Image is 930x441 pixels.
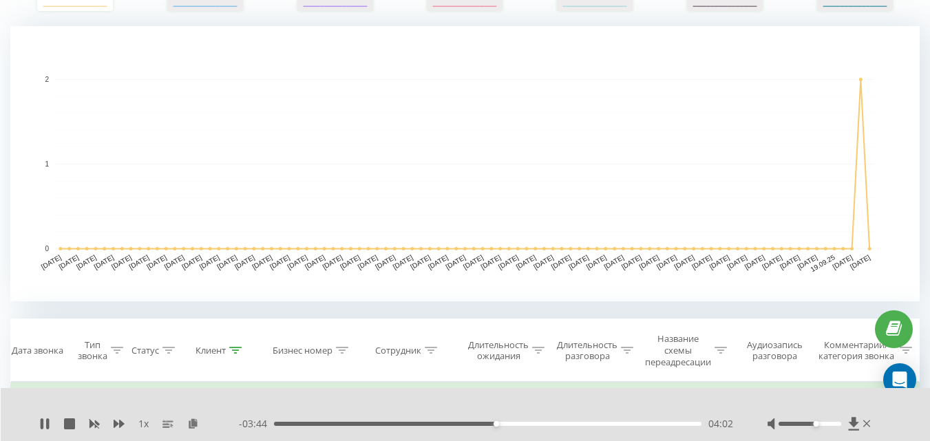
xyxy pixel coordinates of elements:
[233,253,256,270] text: [DATE]
[832,253,854,270] text: [DATE]
[273,345,332,356] div: Бизнес номер
[286,253,309,270] text: [DATE]
[690,253,713,270] text: [DATE]
[567,253,590,270] text: [DATE]
[45,245,49,252] text: 0
[131,345,159,356] div: Статус
[128,253,151,270] text: [DATE]
[480,253,503,270] text: [DATE]
[93,253,116,270] text: [DATE]
[779,253,801,270] text: [DATE]
[251,253,273,270] text: [DATE]
[468,339,529,363] div: Длительность ожидания
[78,339,107,363] div: Тип звонка
[145,253,168,270] text: [DATE]
[138,417,149,431] span: 1 x
[11,383,920,411] td: Вчера
[12,345,63,356] div: Дата звонка
[638,253,661,270] text: [DATE]
[532,253,555,270] text: [DATE]
[409,253,432,270] text: [DATE]
[215,253,238,270] text: [DATE]
[620,253,643,270] text: [DATE]
[45,76,49,83] text: 2
[708,417,733,431] span: 04:02
[557,339,617,363] div: Длительность разговора
[40,253,63,270] text: [DATE]
[740,339,810,363] div: Аудиозапись разговора
[45,160,49,168] text: 1
[304,253,326,270] text: [DATE]
[515,253,538,270] text: [DATE]
[110,253,133,270] text: [DATE]
[57,253,80,270] text: [DATE]
[796,253,818,270] text: [DATE]
[357,253,379,270] text: [DATE]
[163,253,186,270] text: [DATE]
[761,253,783,270] text: [DATE]
[585,253,608,270] text: [DATE]
[726,253,748,270] text: [DATE]
[655,253,678,270] text: [DATE]
[10,26,920,301] svg: A chart.
[645,333,711,368] div: Название схемы переадресации
[602,253,625,270] text: [DATE]
[392,253,414,270] text: [DATE]
[195,345,226,356] div: Клиент
[75,253,98,270] text: [DATE]
[268,253,291,270] text: [DATE]
[180,253,203,270] text: [DATE]
[810,253,837,273] text: 19.09.25
[239,417,274,431] span: - 03:44
[883,363,916,396] div: Open Intercom Messenger
[375,345,421,356] div: Сотрудник
[444,253,467,270] text: [DATE]
[321,253,344,270] text: [DATE]
[494,421,499,427] div: Accessibility label
[849,253,871,270] text: [DATE]
[550,253,573,270] text: [DATE]
[743,253,766,270] text: [DATE]
[427,253,450,270] text: [DATE]
[673,253,696,270] text: [DATE]
[339,253,361,270] text: [DATE]
[708,253,731,270] text: [DATE]
[374,253,397,270] text: [DATE]
[198,253,221,270] text: [DATE]
[462,253,485,270] text: [DATE]
[813,421,818,427] div: Accessibility label
[816,339,896,363] div: Комментарий/категория звонка
[497,253,520,270] text: [DATE]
